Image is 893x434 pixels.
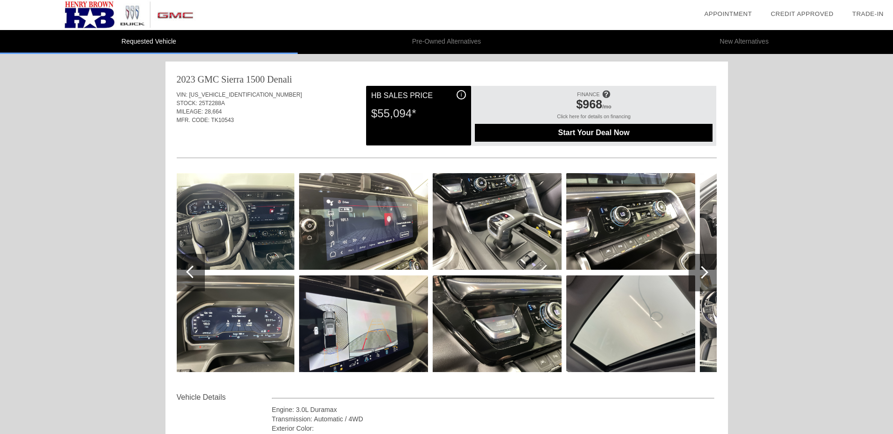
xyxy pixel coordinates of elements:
[595,30,893,54] li: New Alternatives
[205,108,222,115] span: 28,664
[211,117,234,123] span: TK10543
[177,108,203,115] span: MILEAGE:
[189,91,302,98] span: [US_VEHICLE_IDENTIFICATION_NUMBER]
[475,114,713,124] div: Click here for details on financing
[298,30,595,54] li: Pre-Owned Alternatives
[771,10,833,17] a: Credit Approved
[177,392,272,403] div: Vehicle Details
[272,424,715,433] div: Exterior Color:
[272,414,715,424] div: Transmission: Automatic / 4WD
[566,173,695,270] img: 52.jpg
[704,10,752,17] a: Appointment
[177,73,265,86] div: 2023 GMC Sierra 1500
[700,173,829,270] img: 54.jpg
[576,98,602,111] span: $968
[700,275,829,372] img: 55.jpg
[165,173,294,270] img: 46.jpg
[487,129,701,137] span: Start Your Deal Now
[177,117,210,123] span: MFR. CODE:
[480,98,708,114] div: /mo
[577,91,600,97] span: FINANCE
[177,91,188,98] span: VIN:
[165,275,294,372] img: 47.jpg
[433,173,562,270] img: 50.jpg
[433,275,562,372] img: 51.jpg
[267,73,292,86] div: Denali
[199,100,225,107] span: 25T2288A
[177,130,717,145] div: Quoted on [DATE] 6:43:31 PM
[371,101,466,126] div: $55,094*
[371,90,466,101] div: HB Sales Price
[299,275,428,372] img: 49.jpg
[566,275,695,372] img: 53.jpg
[177,100,197,107] span: STOCK:
[299,173,428,270] img: 48.jpg
[272,405,715,414] div: Engine: 3.0L Duramax
[461,91,462,98] span: i
[852,10,884,17] a: Trade-In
